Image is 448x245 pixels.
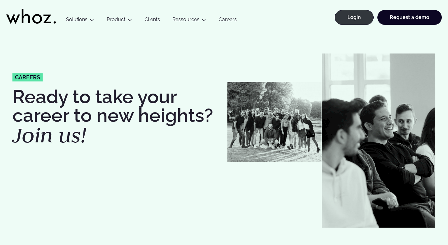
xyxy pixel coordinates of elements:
[60,16,100,25] button: Solutions
[172,16,199,22] a: Ressources
[138,16,166,25] a: Clients
[12,121,86,149] em: Join us!
[166,16,212,25] button: Ressources
[377,10,442,25] a: Request a demo
[15,75,40,80] span: careers
[12,87,221,146] h1: Ready to take your career to new heights?
[227,82,322,162] img: Whozzies-Team-Revenue
[212,16,243,25] a: Careers
[335,10,374,25] a: Login
[100,16,138,25] button: Product
[107,16,125,22] a: Product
